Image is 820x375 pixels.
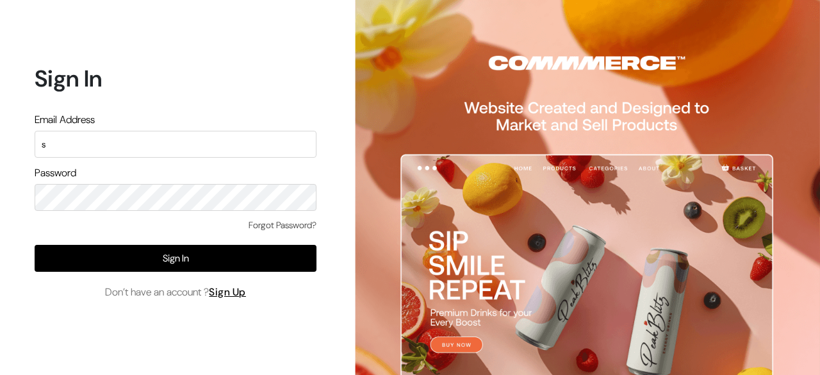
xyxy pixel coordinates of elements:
h1: Sign In [35,65,316,92]
span: Don’t have an account ? [105,285,246,300]
button: Sign In [35,245,316,272]
a: Forgot Password? [249,219,316,232]
label: Password [35,165,76,181]
label: Email Address [35,112,95,128]
a: Sign Up [209,285,246,299]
